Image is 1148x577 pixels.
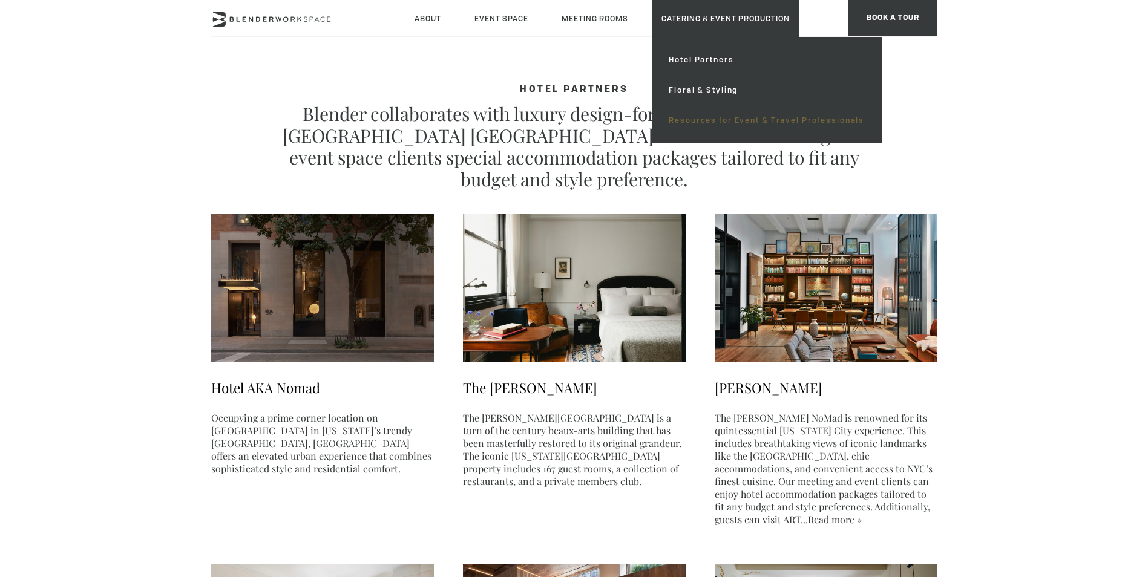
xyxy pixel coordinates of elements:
img: aka-nomad-01-1300x867.jpg [211,214,434,362]
a: Floral & Styling [659,75,874,105]
a: Read more » [808,513,862,526]
img: thened-room-1300x867.jpg [463,214,686,362]
a: Resources for Event & Travel Professionals [659,105,874,135]
a: [PERSON_NAME] [715,354,937,397]
h3: Hotel AKA Nomad [211,379,434,397]
a: Hotel AKA NomadOccupying a prime corner location on [GEOGRAPHIC_DATA] in [US_STATE]’s trendy [GEO... [211,354,434,475]
h3: The [PERSON_NAME] [463,379,686,397]
img: Arlo-NoMad-12-Studio-3-1300x1040.jpg [715,214,937,362]
h3: [PERSON_NAME] [715,379,937,397]
a: Hotel Partners [659,45,874,75]
h4: HOTEL PARTNERS [272,85,877,96]
p: Blender collaborates with luxury design-forward boutique hotels in [GEOGRAPHIC_DATA] [GEOGRAPHIC_... [272,103,877,190]
a: The [PERSON_NAME]The [PERSON_NAME][GEOGRAPHIC_DATA] is a turn of the century beaux-arts building ... [463,354,686,487]
p: Occupying a prime corner location on [GEOGRAPHIC_DATA] in [US_STATE]’s trendy [GEOGRAPHIC_DATA], ... [211,411,434,475]
iframe: Chat Widget [930,422,1148,577]
a: The [PERSON_NAME] NoMad is renowned for its quintessential [US_STATE] City experience. This inclu... [715,411,933,526]
p: The [PERSON_NAME][GEOGRAPHIC_DATA] is a turn of the century beaux-arts building that has been mas... [463,411,686,487]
